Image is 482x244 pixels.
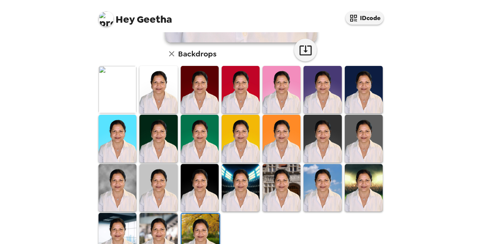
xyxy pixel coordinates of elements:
[346,11,383,25] button: IDcode
[99,66,136,113] img: Original
[99,8,172,25] span: Geetha
[116,13,135,26] span: Hey
[99,11,114,27] img: profile pic
[178,48,216,60] h6: Backdrops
